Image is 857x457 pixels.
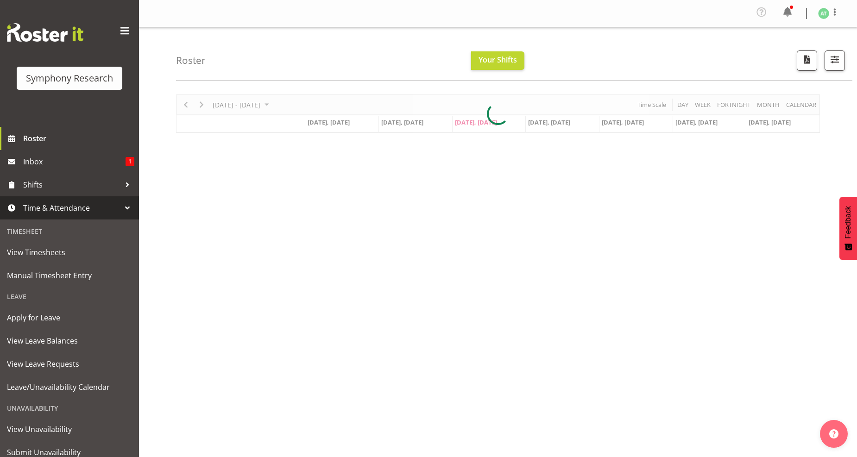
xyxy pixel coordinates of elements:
button: Your Shifts [471,51,524,70]
h4: Roster [176,55,206,66]
div: Leave [2,287,137,306]
span: Shifts [23,178,120,192]
div: Timesheet [2,222,137,241]
a: View Unavailability [2,418,137,441]
span: View Unavailability [7,422,132,436]
button: Filter Shifts [825,50,845,71]
span: Your Shifts [479,55,517,65]
a: View Leave Balances [2,329,137,352]
span: Roster [23,131,134,145]
img: angela-tunnicliffe1838.jpg [818,8,829,19]
span: View Leave Balances [7,334,132,348]
img: Rosterit website logo [7,23,83,42]
span: Leave/Unavailability Calendar [7,380,132,394]
span: Feedback [844,206,852,238]
button: Download a PDF of the roster according to the set date range. [797,50,817,71]
img: help-xxl-2.png [829,429,838,438]
div: Unavailability [2,399,137,418]
span: Inbox [23,155,126,169]
span: 1 [126,157,134,166]
span: Manual Timesheet Entry [7,269,132,282]
span: Time & Attendance [23,201,120,215]
span: Apply for Leave [7,311,132,325]
div: Symphony Research [26,71,113,85]
span: View Timesheets [7,245,132,259]
a: Leave/Unavailability Calendar [2,376,137,399]
a: View Leave Requests [2,352,137,376]
span: View Leave Requests [7,357,132,371]
a: Manual Timesheet Entry [2,264,137,287]
button: Feedback - Show survey [839,197,857,260]
a: Apply for Leave [2,306,137,329]
a: View Timesheets [2,241,137,264]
